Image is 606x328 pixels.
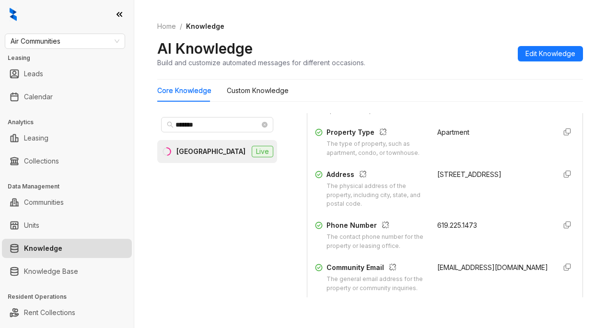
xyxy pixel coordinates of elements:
div: [GEOGRAPHIC_DATA] [176,146,245,157]
div: The general email address for the property or community inquiries. [326,275,426,293]
li: Communities [2,193,132,212]
a: Leads [24,64,43,83]
span: search [167,121,174,128]
span: Apartment [437,128,469,136]
div: Core Knowledge [157,85,211,96]
div: The type of property, such as apartment, condo, or townhouse. [326,140,426,158]
li: Calendar [2,87,132,106]
a: Communities [24,193,64,212]
li: Leasing [2,129,132,148]
div: Property Type [326,127,426,140]
a: Knowledge Base [24,262,78,281]
div: The contact phone number for the property or leasing office. [326,233,426,251]
span: Knowledge [186,22,224,30]
span: 619.225.1473 [437,221,477,229]
a: Knowledge [24,239,62,258]
div: Address [326,169,426,182]
a: Rent Collections [24,303,75,322]
a: Leasing [24,129,48,148]
a: Home [155,21,178,32]
span: Edit Knowledge [525,48,575,59]
li: Collections [2,152,132,171]
span: close-circle [262,122,268,128]
li: Rent Collections [2,303,132,322]
img: logo [10,8,17,21]
span: Live [252,146,273,157]
a: Units [24,216,39,235]
h3: Leasing [8,54,134,62]
h3: Resident Operations [8,293,134,301]
div: Phone Number [326,220,426,233]
div: [STREET_ADDRESS] [437,169,548,180]
li: Knowledge Base [2,262,132,281]
h2: AI Knowledge [157,39,253,58]
li: Leads [2,64,132,83]
div: Community Email [326,262,426,275]
div: Build and customize automated messages for different occasions. [157,58,365,68]
span: [EMAIL_ADDRESS][DOMAIN_NAME] [437,263,548,271]
div: The physical address of the property, including city, state, and postal code. [326,182,426,209]
li: / [180,21,182,32]
a: Calendar [24,87,53,106]
h3: Data Management [8,182,134,191]
span: Air Communities [11,34,119,48]
div: Custom Knowledge [227,85,289,96]
li: Units [2,216,132,235]
a: Collections [24,152,59,171]
button: Edit Knowledge [518,46,583,61]
h3: Analytics [8,118,134,127]
li: Knowledge [2,239,132,258]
